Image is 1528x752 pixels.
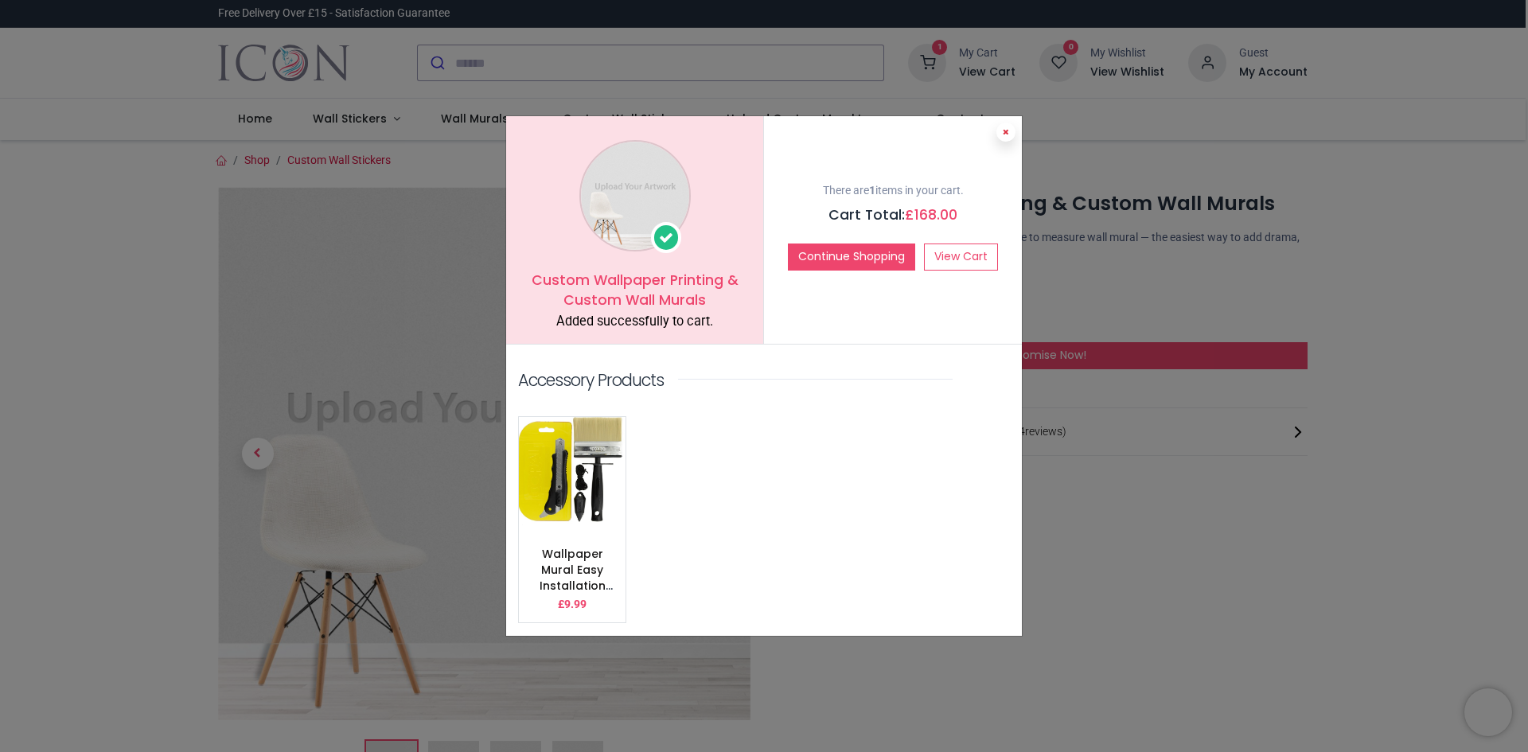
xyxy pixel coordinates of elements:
a: View Cart [924,244,998,271]
button: Continue Shopping [788,244,915,271]
a: Wallpaper Mural Easy Installation Tool Kit [540,546,613,609]
img: image_512 [519,417,626,525]
p: There are items in your cart. [776,183,1010,199]
p: £ [558,597,587,613]
h5: Cart Total: [776,205,1010,225]
span: £ [905,205,957,224]
b: 1 [869,184,875,197]
span: 9.99 [564,598,587,610]
p: Accessory Products [518,368,664,392]
img: image_1024 [579,140,691,251]
h5: Custom Wallpaper Printing & Custom Wall Murals [518,271,751,310]
span: 168.00 [914,205,957,224]
div: Added successfully to cart. [518,313,751,331]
